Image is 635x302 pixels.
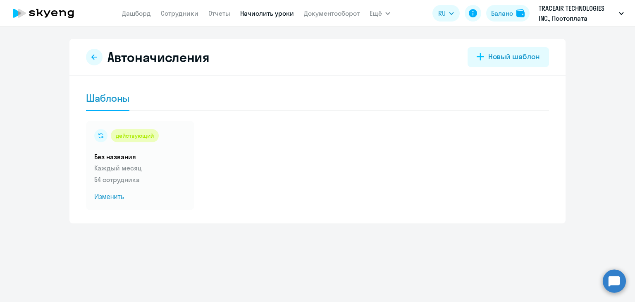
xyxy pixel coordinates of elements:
a: Дашборд [122,9,151,17]
div: Баланс [491,8,513,18]
a: Документооборот [304,9,360,17]
div: Новый шаблон [488,51,540,62]
button: RU [432,5,460,22]
p: TRACEAIR TECHNOLOGIES INC., Постоплата [539,3,616,23]
span: Изменить [94,192,186,202]
span: RU [438,8,446,18]
p: 54 сотрудника [94,175,186,185]
div: действующий [111,129,159,142]
button: Новый шаблон [468,47,549,67]
h5: Без названия [94,152,186,161]
div: Шаблоны [86,91,129,105]
h2: Автоначисления [107,49,210,65]
a: Отчеты [208,9,230,17]
img: balance [516,9,525,17]
button: Ещё [370,5,390,22]
span: Ещё [370,8,382,18]
p: Каждый месяц [94,163,186,173]
button: Балансbalance [486,5,530,22]
button: TRACEAIR TECHNOLOGIES INC., Постоплата [535,3,628,23]
a: Сотрудники [161,9,198,17]
a: Начислить уроки [240,9,294,17]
